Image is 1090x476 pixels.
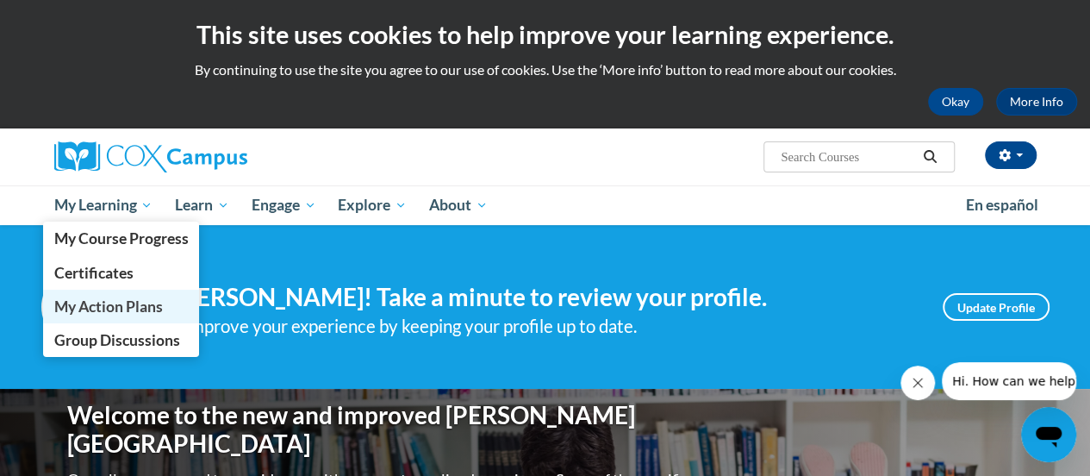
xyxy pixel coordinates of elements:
a: En español [955,187,1050,223]
a: Certificates [43,256,200,290]
button: Okay [928,88,983,116]
h1: Welcome to the new and improved [PERSON_NAME][GEOGRAPHIC_DATA] [67,401,692,459]
span: Engage [252,195,316,216]
div: Main menu [41,185,1050,225]
span: My Learning [53,195,153,216]
input: Search Courses [779,147,917,167]
span: My Action Plans [53,297,162,316]
a: Update Profile [943,293,1050,321]
a: About [418,185,499,225]
iframe: Button to launch messaging window [1021,407,1076,462]
span: Certificates [53,264,133,282]
a: Learn [164,185,240,225]
h4: Hi [PERSON_NAME]! Take a minute to review your profile. [145,283,917,312]
button: Search [917,147,943,167]
a: My Action Plans [43,290,200,323]
a: More Info [996,88,1077,116]
span: Hi. How can we help? [10,12,140,26]
p: By continuing to use the site you agree to our use of cookies. Use the ‘More info’ button to read... [13,60,1077,79]
a: Explore [327,185,418,225]
a: Engage [240,185,327,225]
span: En español [966,196,1038,214]
span: Group Discussions [53,331,179,349]
iframe: Close message [900,366,935,400]
a: My Learning [43,185,165,225]
h2: This site uses cookies to help improve your learning experience. [13,17,1077,52]
a: Cox Campus [54,141,364,172]
img: Cox Campus [54,141,247,172]
button: Account Settings [985,141,1037,169]
a: My Course Progress [43,222,200,255]
div: Help improve your experience by keeping your profile up to date. [145,312,917,341]
span: Explore [338,195,407,216]
img: Profile Image [41,268,119,346]
span: My Course Progress [53,229,188,247]
iframe: Message from company [942,362,1076,400]
span: Learn [175,195,229,216]
span: About [429,195,488,216]
a: Group Discussions [43,323,200,357]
